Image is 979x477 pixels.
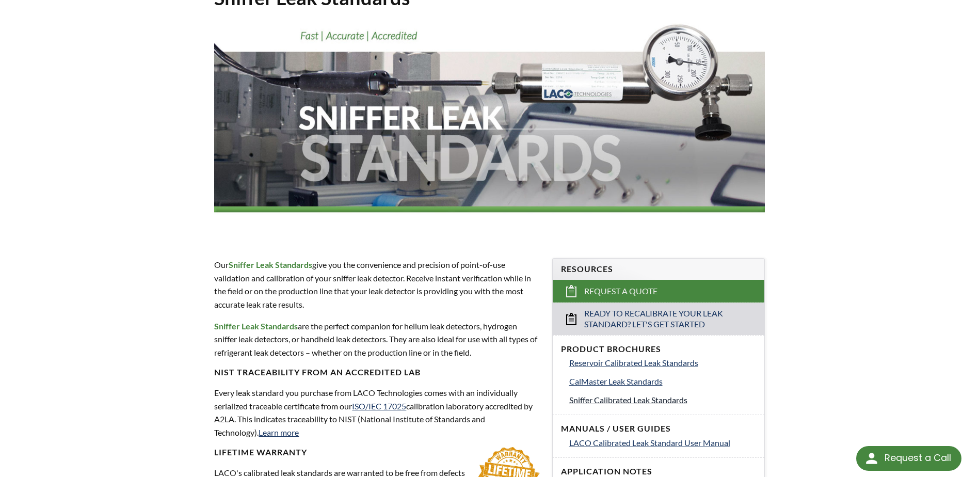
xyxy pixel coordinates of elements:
img: round button [863,450,880,467]
h4: NIST TRACEABILITY FROM AN ACCREDITED LAB [214,367,539,378]
h4: LIFETIME WARRANTY [214,447,539,458]
a: CalMaster Leak Standards [569,375,756,388]
h4: Application Notes [561,466,756,477]
a: Learn more [259,427,299,437]
a: Ready to Recalibrate Your Leak Standard? Let's Get Started [553,303,764,335]
strong: Sniffer Leak Standards [214,321,298,331]
span: LACO Calibrated Leak Standard User Manual [569,438,730,448]
span: Sniffer Calibrated Leak Standards [569,395,687,405]
h4: Resources [561,264,756,275]
a: ISO/IEC 17025 [352,401,406,411]
strong: Sniffer Leak Standards [229,260,312,269]
div: Request a Call [856,446,961,471]
a: Reservoir Calibrated Leak Standards [569,356,756,370]
h4: Product Brochures [561,344,756,355]
span: Request a Quote [584,286,657,297]
p: are the perfect companion for helium leak detectors, hydrogen sniffer leak detectors, or handheld... [214,320,539,359]
img: Sniffer Leak Standards header [214,19,764,239]
h4: Manuals / User Guides [561,423,756,434]
a: LACO Calibrated Leak Standard User Manual [569,436,756,450]
p: Every leak standard you purchase from LACO Technologies comes with an individually serialized tra... [214,386,539,439]
span: CalMaster Leak Standards [569,376,663,386]
span: Ready to Recalibrate Your Leak Standard? Let's Get Started [584,308,734,330]
a: Request a Quote [553,280,764,303]
p: Our give you the convenience and precision of point-of-use validation and calibration of your sni... [214,258,539,311]
div: Request a Call [885,446,951,470]
a: Sniffer Calibrated Leak Standards [569,393,756,407]
span: Reservoir Calibrated Leak Standards [569,358,698,368]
